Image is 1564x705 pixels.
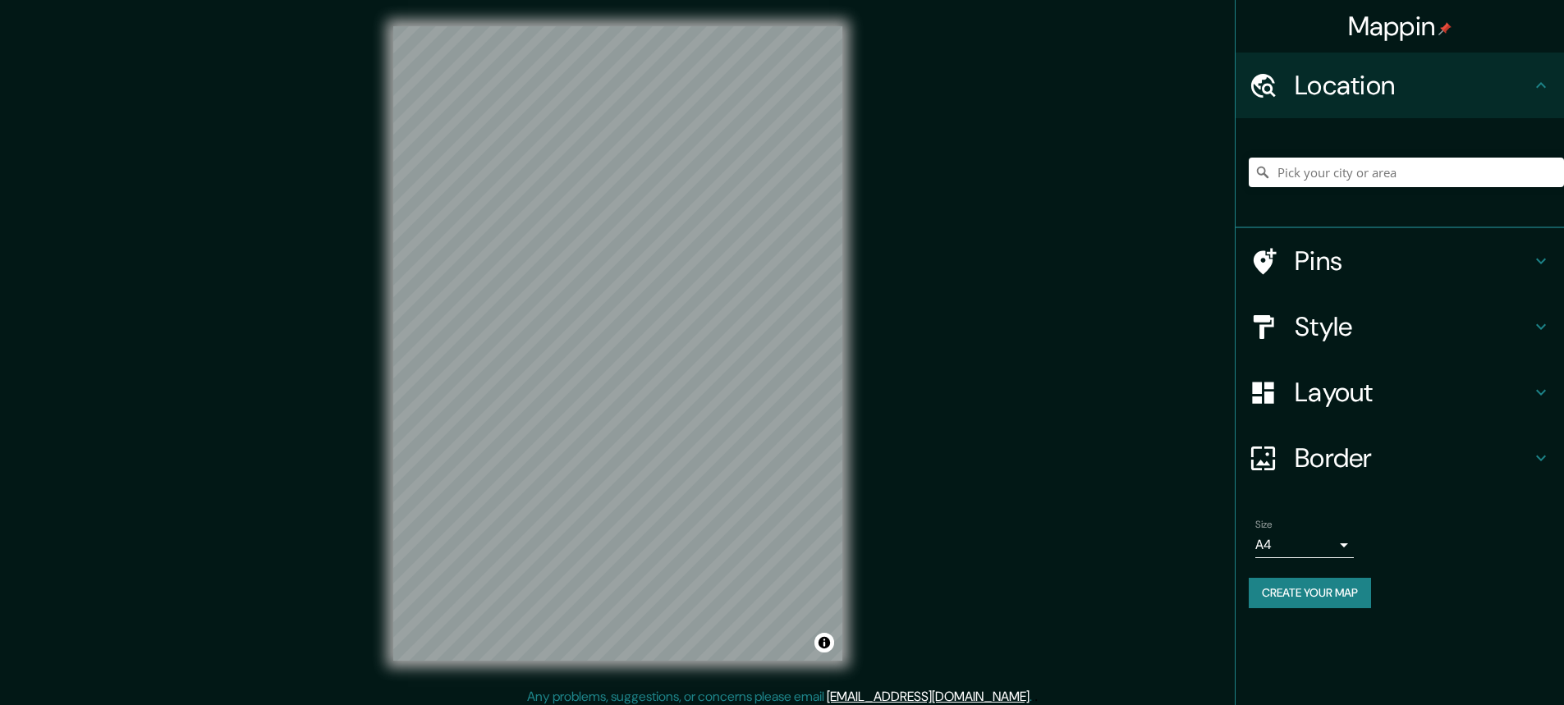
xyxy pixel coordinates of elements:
[1236,228,1564,294] div: Pins
[1438,22,1452,35] img: pin-icon.png
[1295,245,1531,277] h4: Pins
[1295,69,1531,102] h4: Location
[1348,10,1452,43] h4: Mappin
[827,688,1030,705] a: [EMAIL_ADDRESS][DOMAIN_NAME]
[814,633,834,652] button: Toggle attribution
[1249,578,1371,608] button: Create your map
[1236,53,1564,118] div: Location
[393,26,842,661] canvas: Map
[1236,294,1564,359] div: Style
[1236,425,1564,491] div: Border
[1295,310,1531,343] h4: Style
[1249,158,1564,187] input: Pick your city or area
[1236,359,1564,425] div: Layout
[1255,532,1354,558] div: A4
[1255,518,1273,532] label: Size
[1295,442,1531,474] h4: Border
[1295,376,1531,409] h4: Layout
